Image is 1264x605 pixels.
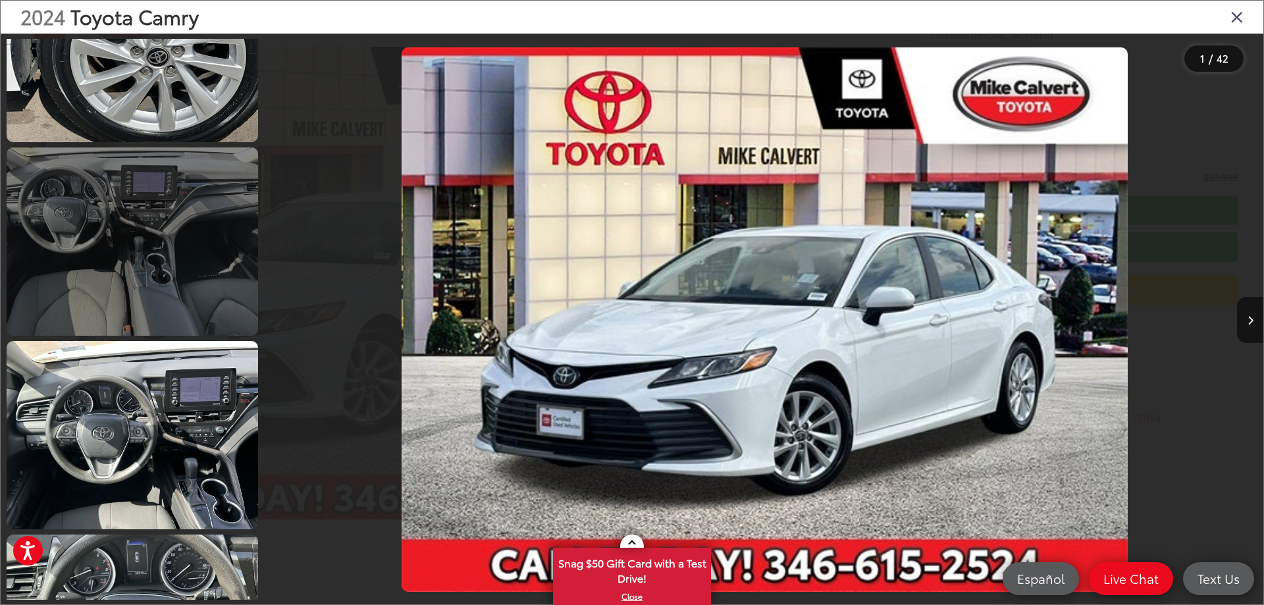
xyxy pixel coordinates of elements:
[1011,570,1071,587] span: Español
[1237,297,1263,343] button: Next image
[1089,562,1173,595] a: Live Chat
[267,47,1263,592] div: 2024 Toyota Camry LE 0
[1183,562,1254,595] a: Text Us
[1003,562,1079,595] a: Español
[1200,51,1205,65] span: 1
[70,2,199,30] span: Toyota Camry
[554,549,710,589] span: Snag $50 Gift Card with a Test Drive!
[402,47,1128,592] img: 2024 Toyota Camry LE
[20,2,65,30] span: 2024
[1217,51,1228,65] span: 42
[1191,570,1246,587] span: Text Us
[1230,8,1244,25] i: Close gallery
[1097,570,1165,587] span: Live Chat
[4,339,260,531] img: 2024 Toyota Camry LE
[1207,54,1214,63] span: /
